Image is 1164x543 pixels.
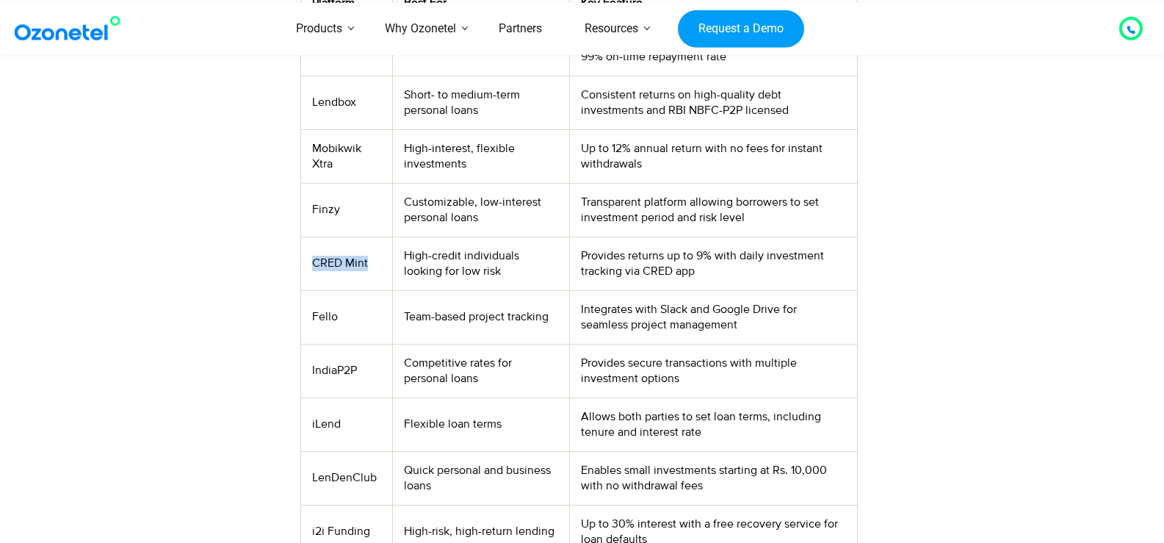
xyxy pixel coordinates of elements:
[364,3,477,55] a: Why Ozonetel
[570,76,857,129] td: Consistent returns on high-quality debt investments and RBI NBFC-P2P licensed
[300,237,392,290] td: CRED Mint
[300,290,392,344] td: Fello
[393,451,570,505] td: Quick personal and business loans
[393,129,570,183] td: High-interest, flexible investments
[300,451,392,505] td: LenDenClub
[300,129,392,183] td: Mobikwik Xtra
[570,290,857,344] td: Integrates with Slack and Google Drive for seamless project management
[570,344,857,398] td: Provides secure transactions with multiple investment options
[393,237,570,290] td: High-credit individuals looking for low risk
[570,183,857,237] td: Transparent platform allowing borrowers to set investment period and risk level
[393,398,570,451] td: Flexible loan terms
[570,237,857,290] td: Provides returns up to 9% with daily investment tracking via CRED app
[393,344,570,398] td: Competitive rates for personal loans
[300,76,392,129] td: Lendbox
[275,3,364,55] a: Products
[300,398,392,451] td: iLend
[570,398,857,451] td: Allows both parties to set loan terms, including tenure and interest rate
[570,451,857,505] td: Enables small investments starting at Rs. 10,000 with no withdrawal fees
[570,129,857,183] td: Up to 12% annual return with no fees for instant withdrawals
[300,344,392,398] td: IndiaP2P
[678,10,803,48] a: Request a Demo
[393,290,570,344] td: Team-based project tracking
[563,3,659,55] a: Resources
[393,76,570,129] td: Short- to medium-term personal loans
[477,3,563,55] a: Partners
[393,183,570,237] td: Customizable, low-interest personal loans
[300,183,392,237] td: Finzy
